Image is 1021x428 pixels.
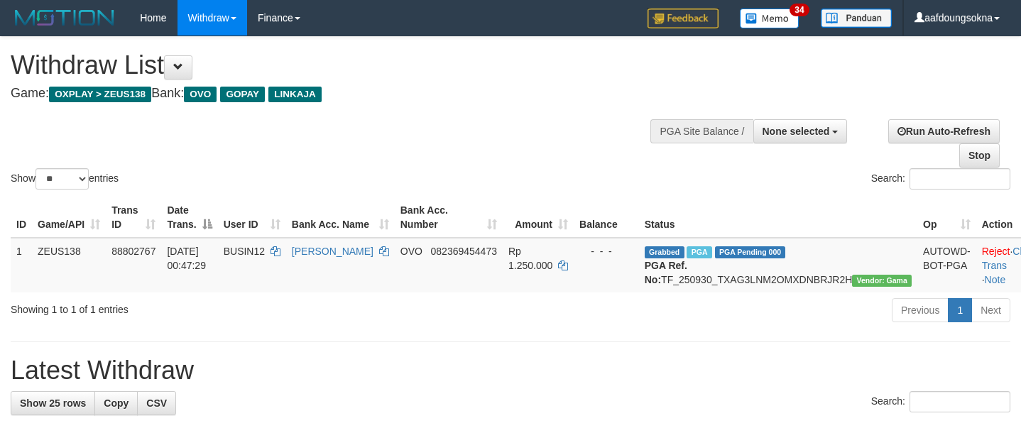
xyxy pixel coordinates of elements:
th: Trans ID: activate to sort column ascending [106,197,161,238]
a: Note [985,274,1006,285]
span: OVO [184,87,217,102]
div: Showing 1 to 1 of 1 entries [11,297,415,317]
img: MOTION_logo.png [11,7,119,28]
td: TF_250930_TXAG3LNM2OMXDNBRJR2H [639,238,917,292]
span: Show 25 rows [20,397,86,409]
h1: Latest Withdraw [11,356,1010,385]
a: Run Auto-Refresh [888,119,1000,143]
div: - - - [579,244,633,258]
img: panduan.png [821,9,892,28]
a: Copy [94,391,138,415]
a: [PERSON_NAME] [292,246,373,257]
img: Button%20Memo.svg [740,9,799,28]
span: Vendor URL: https://trx31.1velocity.biz [852,275,912,287]
h1: Withdraw List [11,51,667,79]
h4: Game: Bank: [11,87,667,101]
span: GOPAY [220,87,265,102]
th: Bank Acc. Number: activate to sort column ascending [395,197,503,238]
span: Grabbed [645,246,684,258]
a: Previous [892,298,949,322]
span: None selected [763,126,830,137]
a: Show 25 rows [11,391,95,415]
span: CSV [146,397,167,409]
td: AUTOWD-BOT-PGA [917,238,976,292]
th: Date Trans.: activate to sort column descending [161,197,217,238]
input: Search: [910,168,1010,190]
a: CSV [137,391,176,415]
td: ZEUS138 [32,238,106,292]
img: Feedback.jpg [648,9,719,28]
span: OVO [400,246,422,257]
span: Copy 082369454473 to clipboard [431,246,497,257]
span: BUSIN12 [224,246,265,257]
button: None selected [753,119,848,143]
th: Balance [574,197,639,238]
span: OXPLAY > ZEUS138 [49,87,151,102]
label: Search: [871,168,1010,190]
input: Search: [910,391,1010,412]
th: User ID: activate to sort column ascending [218,197,286,238]
div: PGA Site Balance / [650,119,753,143]
a: Stop [959,143,1000,168]
th: Amount: activate to sort column ascending [503,197,574,238]
th: Op: activate to sort column ascending [917,197,976,238]
span: PGA Pending [715,246,786,258]
th: Game/API: activate to sort column ascending [32,197,106,238]
a: Reject [982,246,1010,257]
span: Rp 1.250.000 [508,246,552,271]
th: ID [11,197,32,238]
a: 1 [948,298,972,322]
span: Marked by aafsreyleap [687,246,711,258]
select: Showentries [36,168,89,190]
label: Show entries [11,168,119,190]
span: LINKAJA [268,87,322,102]
th: Status [639,197,917,238]
a: Next [971,298,1010,322]
span: Copy [104,397,129,409]
span: [DATE] 00:47:29 [167,246,206,271]
b: PGA Ref. No: [645,260,687,285]
span: 34 [790,4,809,16]
th: Bank Acc. Name: activate to sort column ascending [286,197,395,238]
td: 1 [11,238,32,292]
span: 88802767 [111,246,155,257]
label: Search: [871,391,1010,412]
